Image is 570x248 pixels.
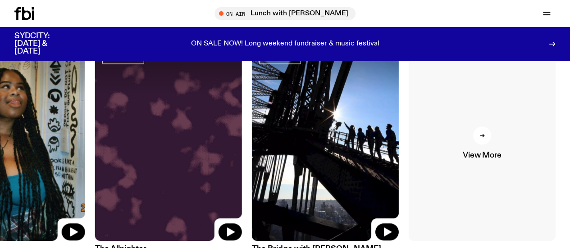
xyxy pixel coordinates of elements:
[191,40,379,48] p: ON SALE NOW! Long weekend fundraiser & music festival
[214,7,356,20] button: On AirLunch with [PERSON_NAME]
[409,45,556,241] a: View More
[252,45,399,241] img: People climb Sydney's Harbour Bridge
[463,152,501,159] span: View More
[14,32,72,55] h3: SYDCITY: [DATE] & [DATE]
